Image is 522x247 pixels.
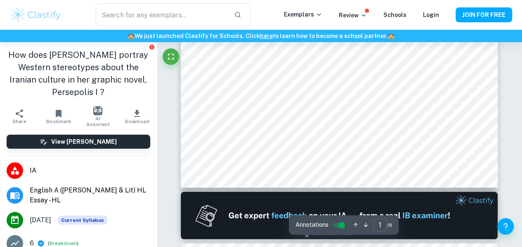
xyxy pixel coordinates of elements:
[118,105,157,128] button: Download
[58,216,107,225] div: This exemplar is based on the current syllabus. Feel free to refer to it for inspiration/ideas wh...
[7,49,150,98] h1: How does [PERSON_NAME] portray Western stereotypes about the Iranian culture in her graphic novel...
[50,240,77,247] button: Breakdown
[387,33,394,39] span: 🏫
[339,11,367,20] p: Review
[295,221,328,229] span: Annotations
[12,119,26,124] span: Share
[96,3,228,26] input: Search for any exemplars...
[51,137,117,146] h6: View [PERSON_NAME]
[83,116,113,127] span: AI Assistant
[456,7,512,22] button: JOIN FOR FREE
[2,31,520,40] h6: We just launched Clastify for Schools. Click to learn how to become a school partner.
[125,119,149,124] span: Download
[387,221,392,229] span: / 9
[10,7,62,23] img: Clastify logo
[181,192,498,239] img: Ad
[383,12,406,18] a: Schools
[7,135,150,149] button: View [PERSON_NAME]
[423,12,439,18] a: Login
[46,119,71,124] span: Bookmark
[39,105,78,128] button: Bookmark
[284,10,322,19] p: Exemplars
[30,215,51,225] span: [DATE]
[260,33,273,39] a: here
[128,33,135,39] span: 🏫
[163,48,179,65] button: Fullscreen
[58,216,107,225] span: Current Syllabus
[30,185,150,205] span: English A ([PERSON_NAME] & Lit) HL Essay - HL
[30,166,150,176] span: IA
[497,218,514,235] button: Help and Feedback
[93,106,102,115] img: AI Assistant
[149,44,155,50] button: Report issue
[78,105,118,128] button: AI Assistant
